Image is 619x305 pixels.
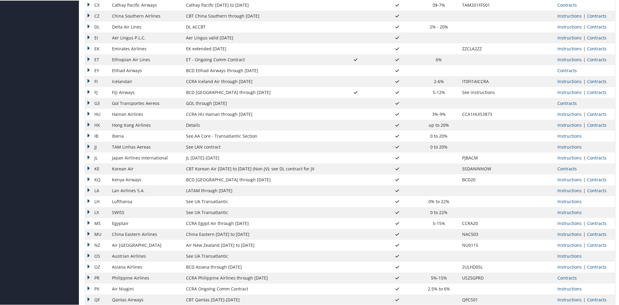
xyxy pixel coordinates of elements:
[557,198,582,204] a: View Ticketing Instructions
[183,21,335,32] td: DL ACCBT
[109,250,183,261] td: Austrian Airlines
[183,119,335,130] td: Details
[557,122,582,127] a: View Ticketing Instructions
[459,239,502,250] td: NU0115
[85,43,109,54] td: EK
[418,141,459,152] td: 0 to 20%
[557,67,577,73] a: View Contracts
[587,56,607,62] a: View Contracts
[85,97,109,108] td: G3
[557,209,582,215] a: View Ticketing Instructions
[183,174,335,185] td: BCD [GEOGRAPHIC_DATA] through [DATE]
[183,10,335,21] td: CBT China Southern through [DATE]
[109,75,183,86] td: Icelandair
[582,263,587,269] span: |
[557,2,577,7] a: View Contracts
[85,217,109,228] td: MS
[582,176,587,182] span: |
[183,163,335,174] td: CBT Korean Air [DATE] to [DATE] (Non-JV); see DL contract for JV
[459,86,502,97] td: See instructions
[183,97,335,108] td: GOL through [DATE]
[109,119,183,130] td: Hong Kong Airlines
[85,283,109,294] td: PX
[557,296,582,302] a: View Ticketing Instructions
[587,263,607,269] a: View Contracts
[557,45,582,51] a: View Ticketing Instructions
[183,283,335,294] td: CCRA Ongoing Comm Contract
[85,108,109,119] td: HU
[557,187,582,193] a: View Ticketing Instructions
[582,56,587,62] span: |
[587,187,607,193] a: View Contracts
[109,141,183,152] td: TAM Linhas Aereas
[587,154,607,160] a: View Contracts
[587,122,607,127] a: View Contracts
[85,261,109,272] td: OZ
[109,163,183,174] td: Korean Air
[109,206,183,217] td: SWISS
[459,43,502,54] td: ZZCLA2ZZ
[582,231,587,236] span: |
[582,23,587,29] span: |
[109,10,183,21] td: China Southern Airlines
[557,165,577,171] a: View Contracts
[459,228,502,239] td: NAC503
[557,12,582,18] a: View Ticketing Instructions
[183,185,335,196] td: LATAM through [DATE]
[183,32,335,43] td: Aer Lingus valid [DATE]
[183,108,335,119] td: CCRA HU Hainan through [DATE]
[582,122,587,127] span: |
[109,217,183,228] td: Egyptair
[557,23,582,29] a: View Ticketing Instructions
[85,152,109,163] td: JL
[183,294,335,305] td: CBT Qantas [DATE]-[DATE]
[587,296,607,302] a: View Contracts
[418,283,459,294] td: 2.5% to 6%
[85,294,109,305] td: QF
[459,75,502,86] td: IT0FI1AICCRA
[459,152,502,163] td: PJBACM
[557,111,582,116] a: View Ticketing Instructions
[557,220,582,226] a: View Ticketing Instructions
[85,228,109,239] td: MU
[109,86,183,97] td: Fiji Airways
[587,111,607,116] a: View Contracts
[183,152,335,163] td: JL [DATE]-[DATE]
[557,56,582,62] a: View Ticketing Instructions
[109,65,183,75] td: Etihad Airways
[85,54,109,65] td: ET
[459,217,502,228] td: CCRA20
[109,21,183,32] td: Delta Air Lines
[183,206,335,217] td: See UA Transatlantic
[582,154,587,160] span: |
[85,119,109,130] td: HX
[183,272,335,283] td: CCRA Philippine Airlines through [DATE]
[85,21,109,32] td: DL
[418,108,459,119] td: 3%-9%
[418,75,459,86] td: 2-6%
[85,174,109,185] td: KQ
[587,23,607,29] a: View Contracts
[587,220,607,226] a: View Contracts
[183,141,335,152] td: See LAN contract
[183,217,335,228] td: CCRA Egypt Air through [DATE]
[418,119,459,130] td: up to 20%
[459,294,502,305] td: QPCS01
[587,12,607,18] a: View Contracts
[109,272,183,283] td: Philippine Airlines
[582,34,587,40] span: |
[557,34,582,40] a: View Ticketing Instructions
[557,89,582,95] a: View Ticketing Instructions
[459,261,502,272] td: 2ULHD05L
[85,185,109,196] td: LA
[183,228,335,239] td: China Eastern [DATE] to [DATE]
[85,65,109,75] td: EY
[183,250,335,261] td: See UA Transatlantic
[109,239,183,250] td: Air [GEOGRAPHIC_DATA]
[85,196,109,206] td: LH
[557,231,582,236] a: View Ticketing Instructions
[109,261,183,272] td: Asiana Airlines
[582,296,587,302] span: |
[109,294,183,305] td: Qantas Airways
[109,152,183,163] td: Japan Airlines International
